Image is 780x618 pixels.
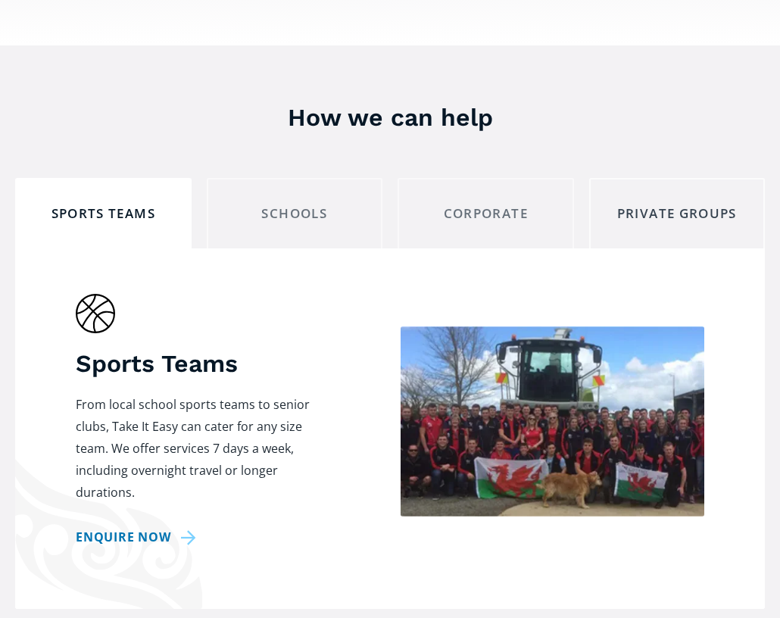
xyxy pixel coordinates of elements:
[76,394,325,504] p: From local school sports teams to senior clubs, Take It Easy can cater for any size team. We offe...
[220,202,370,226] div: Schools
[15,102,765,133] h3: How we can help
[28,202,179,226] div: Sports Teams
[410,202,561,226] div: Corporate
[76,526,201,548] a: Enquire now
[401,326,705,517] img: Sports team on tour
[602,202,753,226] div: Private Groups
[76,348,325,379] h3: Sports Teams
